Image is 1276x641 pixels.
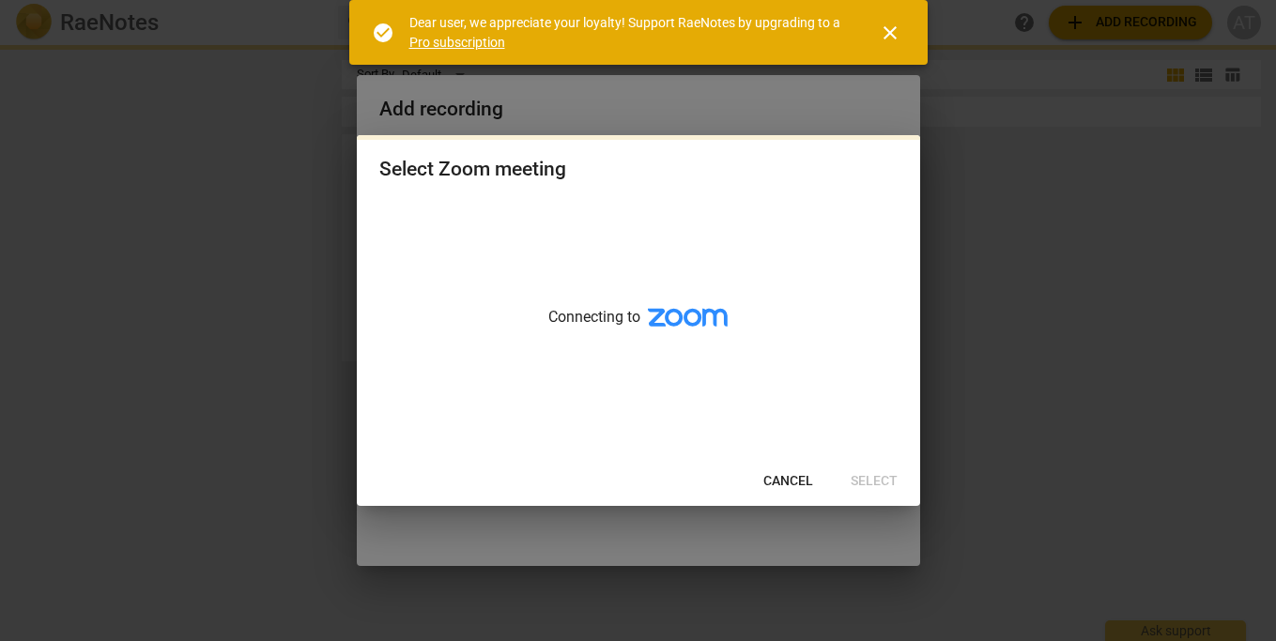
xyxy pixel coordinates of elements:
span: close [879,22,901,44]
a: Pro subscription [409,35,505,50]
span: Cancel [763,472,813,491]
button: Close [868,10,913,55]
button: Cancel [748,465,828,498]
div: Select Zoom meeting [379,158,566,181]
span: check_circle [372,22,394,44]
div: Dear user, we appreciate your loyalty! Support RaeNotes by upgrading to a [409,13,845,52]
div: Connecting to [357,200,920,457]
